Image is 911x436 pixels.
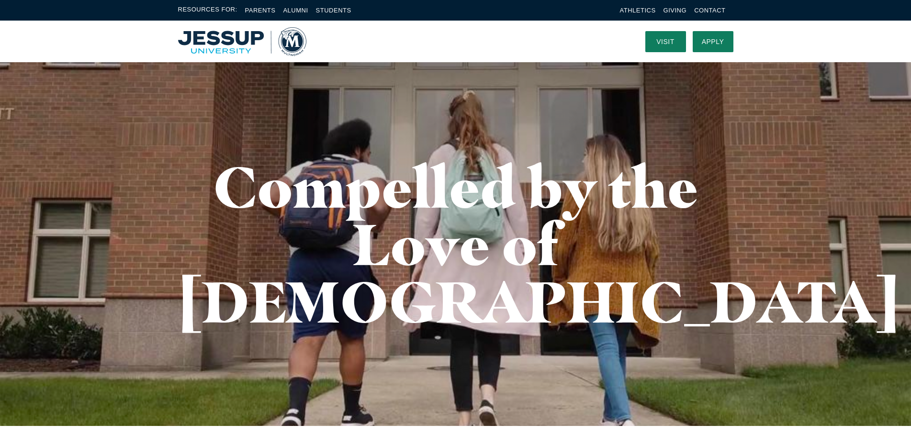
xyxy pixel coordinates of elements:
a: Contact [694,7,725,14]
a: Parents [245,7,276,14]
a: Athletics [620,7,656,14]
a: Visit [645,31,686,52]
a: Students [316,7,351,14]
a: Apply [693,31,733,52]
span: Resources For: [178,5,237,16]
a: Giving [664,7,687,14]
h1: Compelled by the Love of [DEMOGRAPHIC_DATA] [178,158,733,330]
img: Multnomah University Logo [178,27,306,56]
a: Alumni [283,7,308,14]
a: Home [178,27,306,56]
